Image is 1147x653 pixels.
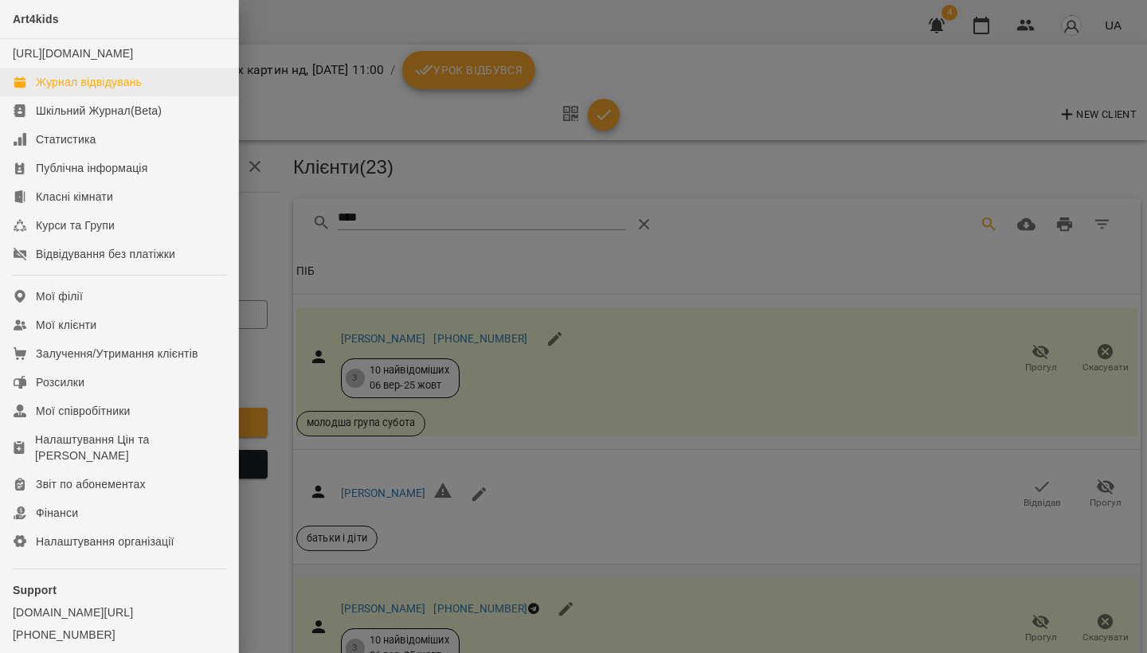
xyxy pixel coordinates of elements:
div: Класні кімнати [36,189,113,205]
div: Журнал відвідувань [36,74,142,90]
div: Звіт по абонементах [36,476,146,492]
a: [DOMAIN_NAME][URL] [13,604,225,620]
div: Відвідування без платіжки [36,246,175,262]
div: Курси та Групи [36,217,115,233]
div: Публічна інформація [36,160,147,176]
div: Залучення/Утримання клієнтів [36,346,198,362]
a: [URL][DOMAIN_NAME] [13,47,133,60]
div: Шкільний Журнал(Beta) [36,103,162,119]
div: Налаштування Цін та [PERSON_NAME] [35,432,225,463]
p: Support [13,582,225,598]
div: Налаштування організації [36,534,174,549]
div: Мої співробітники [36,403,131,419]
div: Мої клієнти [36,317,96,333]
a: [PHONE_NUMBER] [13,627,225,643]
div: Розсилки [36,374,84,390]
div: Статистика [36,131,96,147]
div: Фінанси [36,505,78,521]
div: Мої філії [36,288,83,304]
span: Art4kids [13,13,59,25]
